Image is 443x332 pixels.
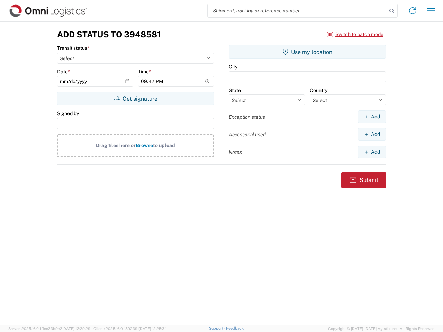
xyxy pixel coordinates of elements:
[57,110,79,117] label: Signed by
[57,68,70,75] label: Date
[310,87,327,93] label: Country
[62,326,90,331] span: [DATE] 12:29:29
[229,64,237,70] label: City
[57,92,214,105] button: Get signature
[96,142,136,148] span: Drag files here or
[327,29,383,40] button: Switch to batch mode
[209,326,226,330] a: Support
[229,131,266,138] label: Accessorial used
[229,87,241,93] label: State
[136,142,153,148] span: Browse
[358,146,386,158] button: Add
[358,128,386,141] button: Add
[138,68,151,75] label: Time
[153,142,175,148] span: to upload
[139,326,167,331] span: [DATE] 12:25:34
[57,45,89,51] label: Transit status
[93,326,167,331] span: Client: 2025.16.0-1592391
[328,325,435,332] span: Copyright © [DATE]-[DATE] Agistix Inc., All Rights Reserved
[226,326,244,330] a: Feedback
[229,149,242,155] label: Notes
[341,172,386,188] button: Submit
[208,4,387,17] input: Shipment, tracking or reference number
[229,45,386,59] button: Use my location
[229,114,265,120] label: Exception status
[57,29,161,39] h3: Add Status to 3948581
[8,326,90,331] span: Server: 2025.16.0-1ffcc23b9e2
[358,110,386,123] button: Add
